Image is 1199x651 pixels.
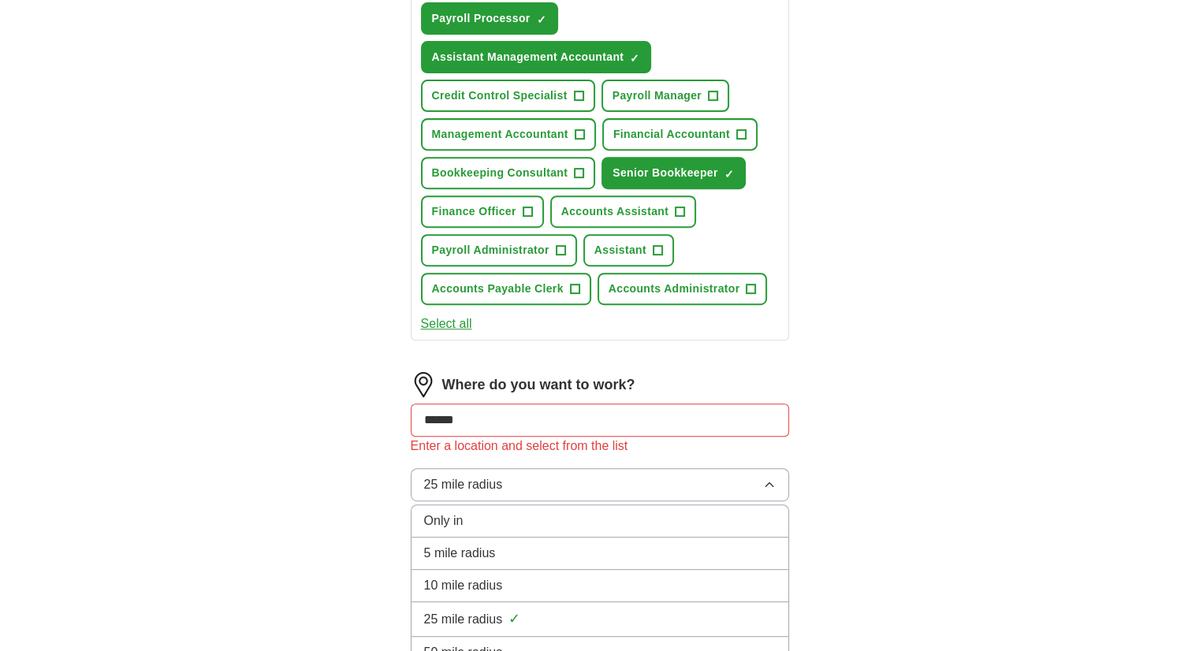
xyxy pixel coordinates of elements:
[594,242,646,259] span: Assistant
[609,281,740,297] span: Accounts Administrator
[432,126,568,143] span: Management Accountant
[432,203,516,220] span: Finance Officer
[508,608,520,630] span: ✓
[537,13,546,26] span: ✓
[613,87,702,104] span: Payroll Manager
[424,576,503,595] span: 10 mile radius
[424,544,496,563] span: 5 mile radius
[421,273,591,305] button: Accounts Payable Clerk
[424,610,503,629] span: 25 mile radius
[432,10,531,27] span: Payroll Processor
[583,234,674,266] button: Assistant
[421,195,544,228] button: Finance Officer
[442,374,635,396] label: Where do you want to work?
[724,168,734,180] span: ✓
[601,157,746,189] button: Senior Bookkeeper✓
[432,87,568,104] span: Credit Control Specialist
[411,468,789,501] button: 25 mile radius
[421,41,652,73] button: Assistant Management Accountant✓
[432,165,568,181] span: Bookkeeping Consultant
[550,195,696,228] button: Accounts Assistant
[424,511,464,530] span: Only in
[561,203,668,220] span: Accounts Assistant
[411,437,789,456] div: Enter a location and select from the list
[601,80,729,112] button: Payroll Manager
[421,157,596,189] button: Bookkeeping Consultant
[421,314,472,333] button: Select all
[432,242,549,259] span: Payroll Administrator
[421,234,577,266] button: Payroll Administrator
[602,118,758,151] button: Financial Accountant
[424,475,503,494] span: 25 mile radius
[411,372,436,397] img: location.png
[613,126,730,143] span: Financial Accountant
[613,165,718,181] span: Senior Bookkeeper
[598,273,768,305] button: Accounts Administrator
[432,281,564,297] span: Accounts Payable Clerk
[630,52,639,65] span: ✓
[421,80,595,112] button: Credit Control Specialist
[421,118,596,151] button: Management Accountant
[421,2,558,35] button: Payroll Processor✓
[432,49,624,65] span: Assistant Management Accountant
